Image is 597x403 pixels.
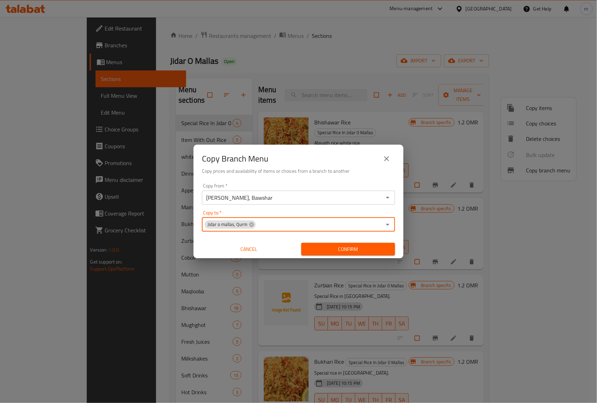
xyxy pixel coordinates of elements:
[202,167,395,175] h6: Copy prices and availability of items or choices from a branch to another
[202,243,296,256] button: Cancel
[301,243,395,256] button: Confirm
[378,150,395,167] button: close
[307,245,389,254] span: Confirm
[383,193,393,203] button: Open
[202,153,268,164] h2: Copy Branch Menu
[205,245,293,254] span: Cancel
[383,220,393,230] button: Open
[205,220,256,229] div: Jidar o mallas, Qurm
[205,221,250,228] span: Jidar o mallas, Qurm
